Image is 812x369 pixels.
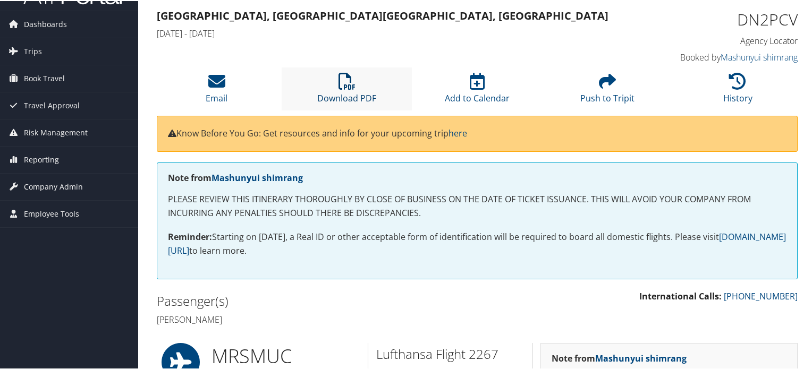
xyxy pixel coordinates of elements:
[317,78,376,103] a: Download PDF
[168,126,786,140] p: Know Before You Go: Get resources and info for your upcoming trip
[649,34,798,46] h4: Agency Locator
[639,289,722,301] strong: International Calls:
[168,229,786,256] p: Starting on [DATE], a Real ID or other acceptable form of identification will be required to boar...
[580,78,635,103] a: Push to Tripit
[649,7,798,30] h1: DN2PCV
[168,230,212,242] strong: Reminder:
[168,171,303,183] strong: Note from
[24,10,67,37] span: Dashboards
[449,126,467,138] a: here
[157,313,469,324] h4: [PERSON_NAME]
[24,145,59,172] span: Reporting
[157,7,608,22] strong: [GEOGRAPHIC_DATA], [GEOGRAPHIC_DATA] [GEOGRAPHIC_DATA], [GEOGRAPHIC_DATA]
[24,91,80,118] span: Travel Approval
[24,37,42,64] span: Trips
[649,50,798,62] h4: Booked by
[24,118,88,145] span: Risk Management
[206,78,227,103] a: Email
[24,64,65,91] span: Book Travel
[721,50,798,62] a: Mashunyui shimrang
[212,171,303,183] a: Mashunyui shimrang
[595,351,687,363] a: Mashunyui shimrang
[445,78,510,103] a: Add to Calendar
[168,192,786,219] p: PLEASE REVIEW THIS ITINERARY THOROUGHLY BY CLOSE OF BUSINESS ON THE DATE OF TICKET ISSUANCE. THIS...
[24,200,79,226] span: Employee Tools
[724,289,798,301] a: [PHONE_NUMBER]
[24,173,83,199] span: Company Admin
[552,351,687,363] strong: Note from
[212,342,360,368] h1: MRS MUC
[376,344,524,362] h2: Lufthansa Flight 2267
[157,291,469,309] h2: Passenger(s)
[168,230,786,255] a: [DOMAIN_NAME][URL]
[723,78,752,103] a: History
[157,27,633,38] h4: [DATE] - [DATE]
